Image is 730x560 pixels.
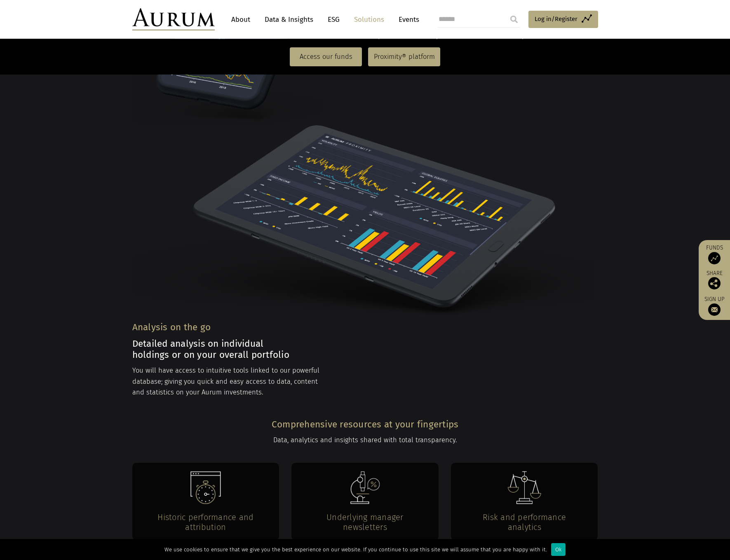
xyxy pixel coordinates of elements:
a: About [227,12,254,27]
img: Sign up to our newsletter [708,303,721,316]
span: Analysis on the go [132,322,211,333]
img: Access Funds [708,252,721,264]
a: Solutions [350,12,388,27]
a: Sign up [703,296,726,316]
a: ESG [324,12,344,27]
strong: Comprehensive resources at your fingertips [272,419,459,430]
img: Aurum [132,8,215,30]
input: Submit [506,11,522,28]
strong: Detailed analysis on individual [132,338,264,349]
img: Share this post [708,277,721,289]
p: You will have access to intuitive tools linked to our powerful database; giving you quick and eas... [132,365,596,398]
a: Funds [703,244,726,264]
div: Share [703,271,726,289]
a: Access our funds [290,47,362,66]
a: Data & Insights [261,12,317,27]
span: Log in/Register [535,14,577,24]
p: Data, analytics and insights shared with total transparency. [133,435,597,446]
a: Proximity® platform [368,47,440,66]
a: Events [394,12,419,27]
strong: holdings or on your overall portfolio [132,349,289,360]
h4: Risk and performance analytics [467,512,582,532]
h4: Historic performance and attribution [149,512,263,532]
a: Log in/Register [528,11,598,28]
div: Ok [551,543,566,556]
h4: Underlying manager newsletters [308,512,422,532]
